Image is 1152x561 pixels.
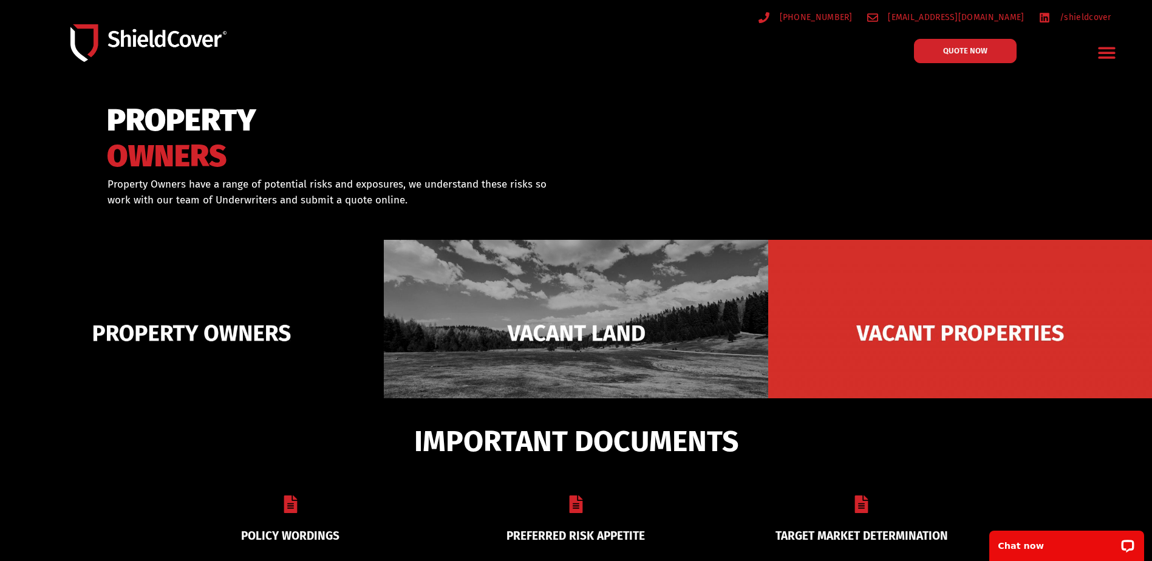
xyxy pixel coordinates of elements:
[885,10,1024,25] span: [EMAIL_ADDRESS][DOMAIN_NAME]
[241,529,339,543] a: POLICY WORDINGS
[758,10,853,25] a: [PHONE_NUMBER]
[107,177,561,208] p: Property Owners have a range of potential risks and exposures, we understand these risks so work ...
[506,529,645,543] a: PREFERRED RISK APPETITE
[777,10,853,25] span: [PHONE_NUMBER]
[981,523,1152,561] iframe: LiveChat chat widget
[914,39,1017,63] a: QUOTE NOW
[107,108,256,133] span: PROPERTY
[1092,38,1121,67] div: Menu Toggle
[384,240,768,426] img: Vacant Land liability cover
[775,529,948,543] a: TARGET MARKET DETERMINATION
[943,47,987,55] span: QUOTE NOW
[1057,10,1111,25] span: /shieldcover
[867,10,1024,25] a: [EMAIL_ADDRESS][DOMAIN_NAME]
[414,430,738,453] span: IMPORTANT DOCUMENTS
[1039,10,1111,25] a: /shieldcover
[70,24,227,63] img: Shield-Cover-Underwriting-Australia-logo-full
